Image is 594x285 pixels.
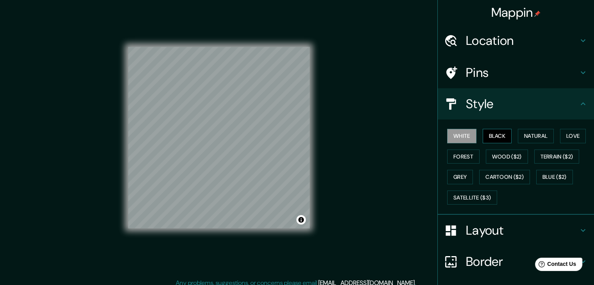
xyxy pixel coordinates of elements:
[438,88,594,119] div: Style
[447,170,473,184] button: Grey
[534,150,580,164] button: Terrain ($2)
[479,170,530,184] button: Cartoon ($2)
[128,47,310,228] canvas: Map
[486,150,528,164] button: Wood ($2)
[438,57,594,88] div: Pins
[447,150,480,164] button: Forest
[536,170,573,184] button: Blue ($2)
[491,5,541,20] h4: Mappin
[447,191,497,205] button: Satellite ($3)
[438,25,594,56] div: Location
[296,215,306,224] button: Toggle attribution
[466,65,578,80] h4: Pins
[560,129,586,143] button: Love
[466,223,578,238] h4: Layout
[438,246,594,277] div: Border
[466,96,578,112] h4: Style
[447,129,476,143] button: White
[438,215,594,246] div: Layout
[483,129,512,143] button: Black
[518,129,554,143] button: Natural
[466,33,578,48] h4: Location
[524,255,585,276] iframe: Help widget launcher
[534,11,540,17] img: pin-icon.png
[466,254,578,269] h4: Border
